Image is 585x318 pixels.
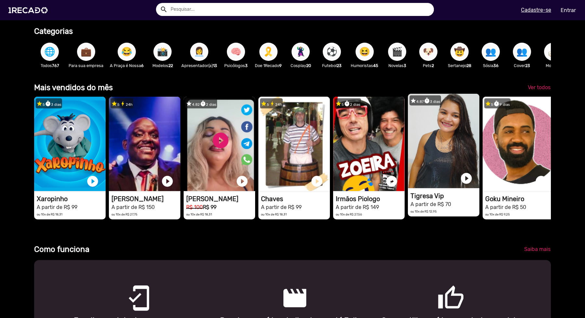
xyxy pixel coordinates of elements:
[482,43,500,61] button: 👥
[524,246,551,252] span: Saiba mais
[388,43,406,61] button: 🎬
[485,213,510,216] small: ou 10x de R$ 9,25
[419,43,437,61] button: 🐶
[525,63,530,68] b: 23
[86,175,99,188] a: play_circle_filled
[336,204,379,210] small: A partir de R$ 149
[288,62,313,69] p: Cosplay
[485,204,526,210] small: A partir de R$ 50
[466,63,471,68] b: 28
[230,43,241,61] span: 🧠
[258,97,330,191] video: 1RECADO vídeos dedicados para fãs e empresas
[535,175,548,188] a: play_circle_filled
[454,43,465,61] span: 🤠
[168,63,173,68] b: 22
[404,63,406,68] b: 3
[292,43,310,61] button: 🦹🏼‍♀️
[323,43,341,61] button: ⚽
[432,63,434,68] b: 2
[336,213,362,216] small: ou 10x de R$ 27,56
[263,43,274,61] span: 🎗️
[109,97,180,191] video: 1RECADO vídeos dedicados para fãs e empresas
[186,195,255,203] h1: [PERSON_NAME]
[111,204,155,210] small: A partir de R$ 150
[359,43,370,61] span: 😆
[516,43,527,61] span: 👥
[52,63,59,68] b: 767
[111,213,137,216] small: ou 10x de R$ 27,75
[150,62,175,69] p: Modelos
[410,201,451,207] small: A partir de R$ 70
[478,62,503,69] p: Sósia
[392,43,403,61] span: 🎬
[37,204,77,210] small: A partir de R$ 99
[423,43,434,61] span: 🐶
[410,210,437,213] small: ou 10x de R$ 12,95
[385,175,398,188] a: play_circle_filled
[556,5,580,16] a: Entrar
[34,27,73,36] b: Categorias
[336,195,405,203] h1: Irmãos Piologo
[447,62,472,69] p: Sertanejo
[544,43,562,61] button: 🪕
[281,284,289,292] mat-icon: movie
[485,43,496,61] span: 👥
[77,43,95,61] button: 💼
[121,43,132,61] span: 😂
[157,43,168,61] span: 📸
[166,3,434,16] input: Pesquisar...
[203,204,216,210] b: R$ 99
[141,63,144,68] b: 6
[541,62,565,69] p: Modão
[310,175,323,188] a: play_circle_filled
[410,192,479,200] h1: Tigresa Vip
[181,62,217,69] p: Apresentador(a)
[236,175,249,188] a: play_circle_filled
[485,195,554,203] h1: Goku Mineiro
[158,3,169,15] button: Example home icon
[333,97,405,191] video: 1RECADO vídeos dedicados para fãs e empresas
[460,172,473,185] a: play_circle_filled
[224,62,248,69] p: Psicólogos
[153,43,172,61] button: 📸
[161,175,174,188] a: play_circle_filled
[408,94,479,188] video: 1RECADO vídeos dedicados para fãs e empresas
[37,62,62,69] p: Todos
[261,213,287,216] small: ou 10x de R$ 18,31
[111,195,180,203] h1: [PERSON_NAME]
[528,84,551,90] span: Ver todos
[160,6,168,13] mat-icon: Example home icon
[510,62,534,69] p: Cover
[548,43,559,61] span: 🪕
[450,43,469,61] button: 🤠
[194,43,205,61] span: 👩‍💼
[295,43,306,61] span: 🦹🏼‍♀️
[521,7,551,13] u: Cadastre-se
[245,63,248,68] b: 3
[337,63,342,68] b: 23
[118,43,136,61] button: 😂
[125,284,133,292] mat-icon: mobile_friendly
[186,204,203,210] small: R$ 100
[261,204,302,210] small: A partir de R$ 99
[483,97,554,191] video: 1RECADO vídeos dedicados para fãs e empresas
[110,62,144,69] p: A Praça é Nossa
[319,62,344,69] p: Futebol
[261,195,330,203] h1: Chaves
[41,43,59,61] button: 🌐
[34,97,106,191] video: 1RECADO vídeos dedicados para fãs e empresas
[306,63,311,68] b: 20
[186,213,212,216] small: ou 10x de R$ 18,31
[416,62,441,69] p: Pets
[493,63,499,68] b: 36
[37,195,106,203] h1: Xaropinho
[255,62,282,69] p: Doe 1Recado
[37,213,62,216] small: ou 10x de R$ 18,31
[385,62,409,69] p: Novelas
[519,243,556,255] a: Saiba mais
[81,43,92,61] span: 💼
[279,63,282,68] b: 9
[190,43,208,61] button: 👩‍💼
[69,62,103,69] p: Para sua empresa
[34,245,89,254] b: Como funciona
